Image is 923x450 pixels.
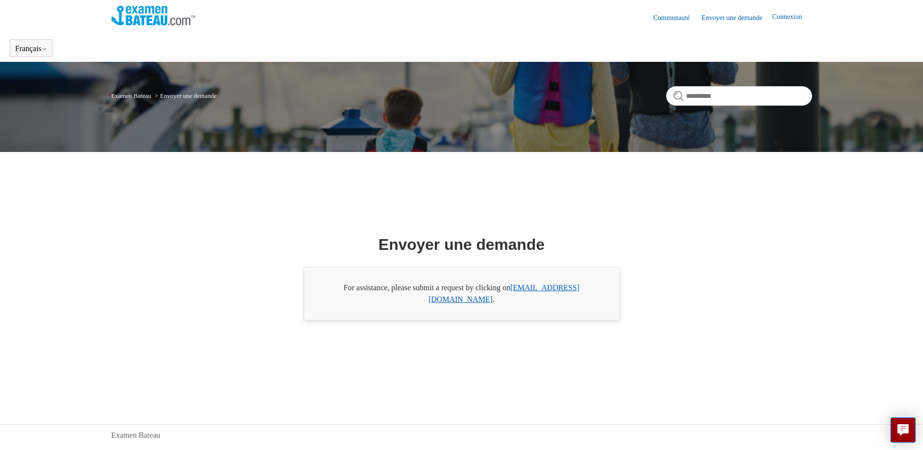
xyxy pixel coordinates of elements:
[153,92,217,99] li: Envoyer une demande
[890,417,916,443] button: Live chat
[304,267,620,320] div: For assistance, please submit a request by clicking on .
[653,13,699,23] a: Communauté
[379,233,544,256] h1: Envoyer une demande
[111,430,161,441] a: Examen Bateau
[772,12,812,23] a: Connexion
[15,44,47,53] button: Français
[429,283,579,303] a: [EMAIL_ADDRESS][DOMAIN_NAME]
[111,92,153,99] li: Examen Bateau
[702,13,772,23] a: Envoyer une demande
[666,86,812,106] input: Rechercher
[111,92,151,99] a: Examen Bateau
[111,6,196,25] img: Page d’accueil du Centre d’aide Examen Bateau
